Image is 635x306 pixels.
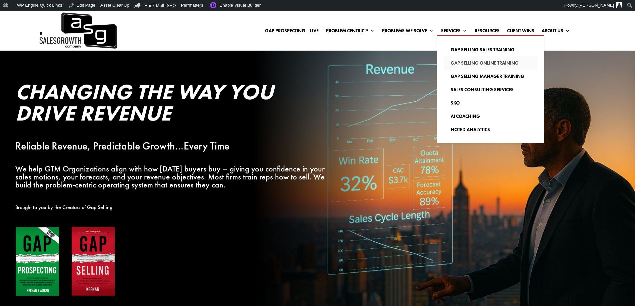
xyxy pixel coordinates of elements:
div: Domain: [DOMAIN_NAME] [17,17,73,23]
p: Reliable Revenue, Predictable Growth…Every Time [15,142,328,150]
a: Noted Analytics [444,123,537,136]
a: Sales Consulting Services [444,83,537,96]
span: [PERSON_NAME] [578,3,614,8]
a: A Sales Growth Company Logo [38,11,117,51]
a: Services [441,28,467,36]
a: Gap Prospecting – LIVE [265,28,319,36]
img: tab_domain_overview_orange.svg [18,42,23,47]
div: Keywords by Traffic [74,43,112,47]
a: Gap Selling Sales Training [444,43,537,56]
a: Problem Centric™ [326,28,375,36]
img: website_grey.svg [11,17,16,23]
img: ASG Co. Logo [38,11,117,51]
a: Gap Selling Online Training [444,56,537,70]
a: About Us [542,28,570,36]
a: Resources [475,28,500,36]
span: Rank Math SEO [145,3,176,8]
img: logo_orange.svg [11,11,16,16]
p: Brought to you by the Creators of Gap Selling [15,203,328,211]
a: Problems We Solve [382,28,434,36]
a: AI Coaching [444,110,537,123]
div: Domain Overview [25,43,60,47]
a: SKO [444,96,537,110]
div: v 4.0.25 [19,11,33,16]
a: Client Wins [507,28,534,36]
a: Gap Selling Manager Training [444,70,537,83]
h2: Changing the Way You Drive Revenue [15,81,328,127]
p: We help GTM Organizations align with how [DATE] buyers buy – giving you confidence in your sales ... [15,165,328,188]
img: tab_keywords_by_traffic_grey.svg [66,42,72,47]
img: Gap Books [15,226,115,297]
